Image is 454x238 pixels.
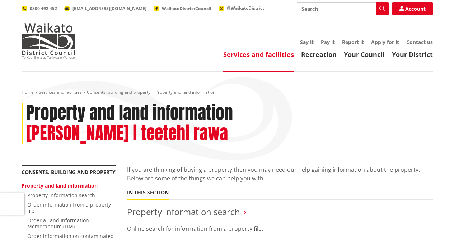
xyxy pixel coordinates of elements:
[155,89,215,95] span: Property and land information
[27,192,95,199] a: Property information search
[27,201,111,214] a: Order information from a property file
[127,165,433,183] p: If you are thinking of buying a property then you may need our help gaining information about the...
[162,5,211,11] span: WaikatoDistrictCouncil
[301,50,337,59] a: Recreation
[227,5,264,11] span: @WaikatoDistrict
[127,224,433,233] p: Online search for information from a property file.
[22,89,34,95] a: Home
[300,39,314,45] a: Say it
[342,39,364,45] a: Report it
[22,5,57,11] a: 0800 492 452
[392,50,433,59] a: Your District
[22,23,75,59] img: Waikato District Council - Te Kaunihera aa Takiwaa o Waikato
[72,5,146,11] span: [EMAIL_ADDRESS][DOMAIN_NAME]
[223,50,294,59] a: Services and facilities
[219,5,264,11] a: @WaikatoDistrict
[392,2,433,15] a: Account
[321,39,335,45] a: Pay it
[22,182,98,189] a: Property and land information
[297,2,389,15] input: Search input
[127,190,169,196] h5: In this section
[22,89,433,96] nav: breadcrumb
[371,39,399,45] a: Apply for it
[27,217,89,230] a: Order a Land Information Memorandum (LIM)
[22,169,116,175] a: Consents, building and property
[406,39,433,45] a: Contact us
[127,206,240,218] a: Property information search
[26,103,233,123] h1: Property and land information
[30,5,57,11] span: 0800 492 452
[39,89,82,95] a: Services and facilities
[344,50,385,59] a: Your Council
[26,123,228,144] h2: [PERSON_NAME] i teetehi rawa
[87,89,150,95] a: Consents, building and property
[64,5,146,11] a: [EMAIL_ADDRESS][DOMAIN_NAME]
[154,5,211,11] a: WaikatoDistrictCouncil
